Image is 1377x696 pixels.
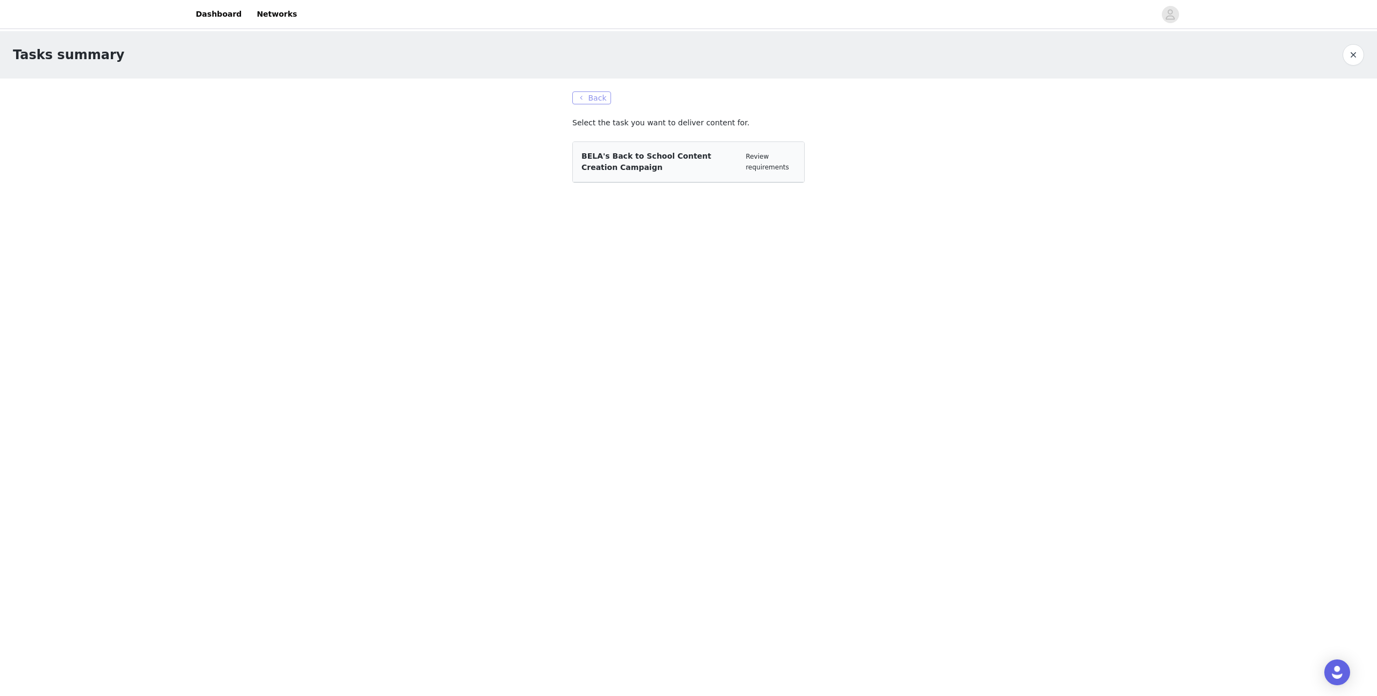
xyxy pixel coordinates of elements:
h1: Tasks summary [13,45,124,65]
div: avatar [1165,6,1175,23]
a: Review requirements [746,153,789,171]
span: BELA's Back to School Content Creation Campaign [581,152,711,172]
div: Open Intercom Messenger [1324,659,1350,685]
a: Networks [250,2,303,26]
p: Select the task you want to deliver content for. [572,117,805,129]
button: Back [572,91,611,104]
a: Dashboard [189,2,248,26]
